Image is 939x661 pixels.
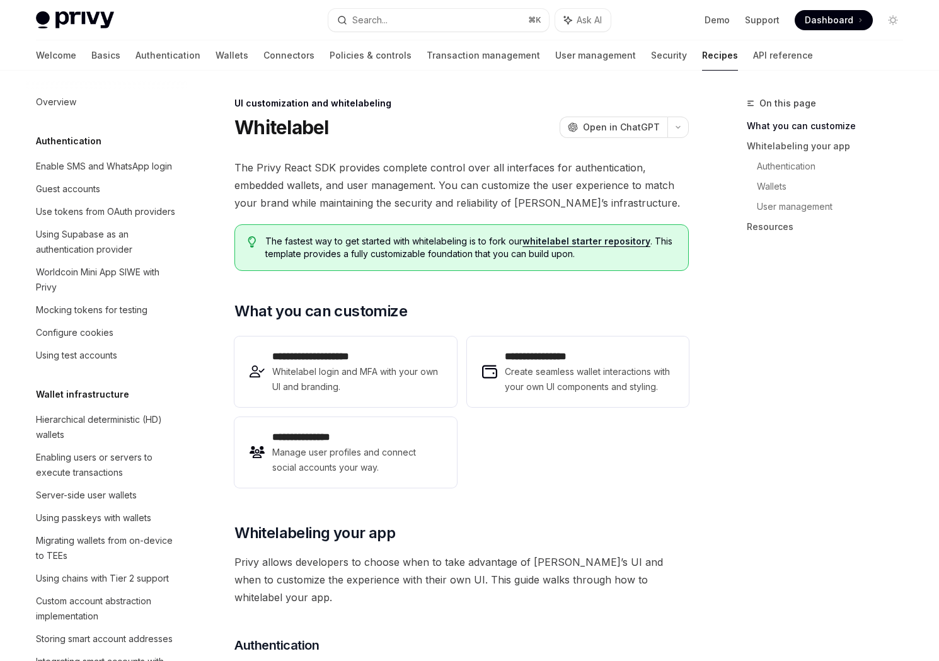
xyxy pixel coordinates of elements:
a: Connectors [263,40,314,71]
a: Storing smart account addresses [26,628,187,650]
span: What you can customize [234,301,407,321]
a: Enable SMS and WhatsApp login [26,155,187,178]
a: Welcome [36,40,76,71]
a: Demo [705,14,730,26]
span: Authentication [234,636,319,654]
div: Server-side user wallets [36,488,137,503]
a: Resources [747,217,913,237]
span: Create seamless wallet interactions with your own UI components and styling. [505,364,674,394]
a: Using passkeys with wallets [26,507,187,529]
button: Toggle dark mode [883,10,903,30]
a: **** **** **** *Create seamless wallet interactions with your own UI components and styling. [467,336,689,407]
a: User management [757,197,913,217]
a: Overview [26,91,187,113]
a: Using test accounts [26,344,187,367]
a: Enabling users or servers to execute transactions [26,446,187,484]
a: Authentication [757,156,913,176]
button: Open in ChatGPT [560,117,667,138]
a: **** **** *****Manage user profiles and connect social accounts your way. [234,417,456,488]
div: Overview [36,95,76,110]
a: User management [555,40,636,71]
a: API reference [753,40,813,71]
div: Using chains with Tier 2 support [36,571,169,586]
span: The fastest way to get started with whitelabeling is to fork our . This template provides a fully... [265,235,676,260]
div: Enable SMS and WhatsApp login [36,159,172,174]
span: Dashboard [805,14,853,26]
span: The Privy React SDK provides complete control over all interfaces for authentication, embedded wa... [234,159,689,212]
div: Hierarchical deterministic (HD) wallets [36,412,180,442]
div: Mocking tokens for testing [36,302,147,318]
a: What you can customize [747,116,913,136]
a: Whitelabeling your app [747,136,913,156]
a: Guest accounts [26,178,187,200]
svg: Tip [248,236,256,248]
div: Guest accounts [36,181,100,197]
div: Using Supabase as an authentication provider [36,227,180,257]
span: ⌘ K [528,15,541,25]
a: Use tokens from OAuth providers [26,200,187,223]
div: Custom account abstraction implementation [36,594,180,624]
a: whitelabel starter repository [522,236,650,247]
div: Search... [352,13,388,28]
div: Enabling users or servers to execute transactions [36,450,180,480]
div: Use tokens from OAuth providers [36,204,175,219]
a: Recipes [702,40,738,71]
a: Server-side user wallets [26,484,187,507]
div: Storing smart account addresses [36,631,173,647]
div: Configure cookies [36,325,113,340]
a: Security [651,40,687,71]
a: Hierarchical deterministic (HD) wallets [26,408,187,446]
a: Mocking tokens for testing [26,299,187,321]
a: Using Supabase as an authentication provider [26,223,187,261]
a: Support [745,14,780,26]
span: Manage user profiles and connect social accounts your way. [272,445,441,475]
h1: Whitelabel [234,116,329,139]
div: Using test accounts [36,348,117,363]
span: Ask AI [577,14,602,26]
span: Whitelabeling your app [234,523,395,543]
img: light logo [36,11,114,29]
a: Transaction management [427,40,540,71]
div: Migrating wallets from on-device to TEEs [36,533,180,563]
a: Dashboard [795,10,873,30]
button: Ask AI [555,9,611,32]
a: Worldcoin Mini App SIWE with Privy [26,261,187,299]
span: Whitelabel login and MFA with your own UI and branding. [272,364,441,394]
span: On this page [759,96,816,111]
a: Migrating wallets from on-device to TEEs [26,529,187,567]
a: Policies & controls [330,40,412,71]
div: Using passkeys with wallets [36,510,151,526]
a: Wallets [216,40,248,71]
a: Basics [91,40,120,71]
div: UI customization and whitelabeling [234,97,689,110]
a: Using chains with Tier 2 support [26,567,187,590]
a: Authentication [135,40,200,71]
a: Wallets [757,176,913,197]
h5: Wallet infrastructure [36,387,129,402]
span: Privy allows developers to choose when to take advantage of [PERSON_NAME]’s UI and when to custom... [234,553,689,606]
a: Custom account abstraction implementation [26,590,187,628]
span: Open in ChatGPT [583,121,660,134]
button: Search...⌘K [328,9,549,32]
a: Configure cookies [26,321,187,344]
div: Worldcoin Mini App SIWE with Privy [36,265,180,295]
h5: Authentication [36,134,101,149]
